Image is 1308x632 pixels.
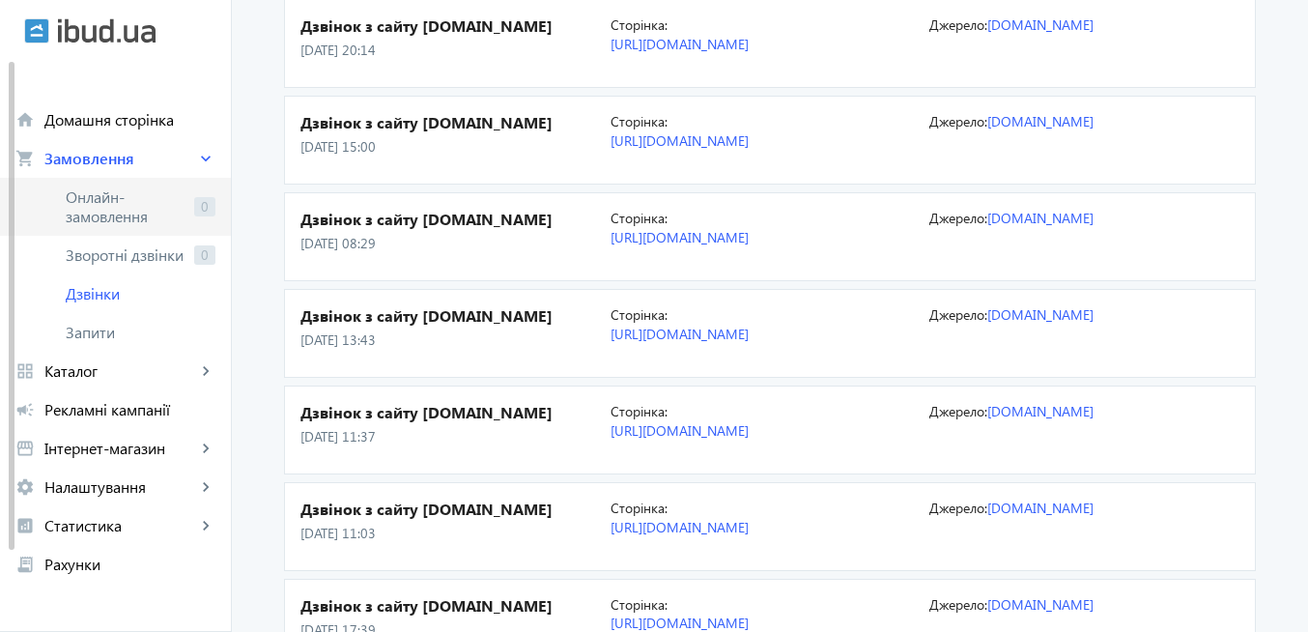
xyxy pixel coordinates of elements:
mat-icon: keyboard_arrow_right [196,361,215,381]
span: Джерело: [929,305,987,324]
p: [DATE] 11:03 [300,524,611,543]
a: [URL][DOMAIN_NAME] [611,35,749,53]
mat-icon: analytics [15,516,35,535]
a: [DOMAIN_NAME] [987,305,1094,324]
a: [URL][DOMAIN_NAME] [611,518,749,536]
a: [URL][DOMAIN_NAME] [611,614,749,632]
mat-icon: campaign [15,400,35,419]
p: Сторінка: [611,402,914,421]
a: [DOMAIN_NAME] [987,112,1094,130]
span: Джерело: [929,402,987,420]
p: Сторінка: [611,112,914,131]
span: Джерело: [929,112,987,130]
a: [DOMAIN_NAME] [987,402,1094,420]
mat-icon: settings [15,477,35,497]
span: Джерело: [929,209,987,227]
p: [DATE] 15:00 [300,137,611,157]
a: [URL][DOMAIN_NAME] [611,325,749,343]
span: Запити [66,323,215,342]
p: Сторінка: [611,305,914,325]
h4: Дзвінок з сайту [DOMAIN_NAME] [300,209,611,230]
h4: Дзвінок з сайту [DOMAIN_NAME] [300,499,611,520]
p: Сторінка: [611,15,914,35]
span: Онлайн-замовлення [66,187,186,226]
span: Статистика [44,516,196,535]
span: Дзвінки [66,284,215,303]
mat-icon: keyboard_arrow_right [196,439,215,458]
span: Інтернет-магазин [44,439,196,458]
a: [URL][DOMAIN_NAME] [611,228,749,246]
mat-icon: receipt_long [15,555,35,574]
a: [DOMAIN_NAME] [987,499,1094,517]
mat-icon: keyboard_arrow_right [196,477,215,497]
h4: Дзвінок з сайту [DOMAIN_NAME] [300,595,611,617]
mat-icon: home [15,110,35,129]
a: [URL][DOMAIN_NAME] [611,131,749,150]
a: [URL][DOMAIN_NAME] [611,421,749,440]
span: Замовлення [44,149,196,168]
a: [DOMAIN_NAME] [987,15,1094,34]
span: Налаштування [44,477,196,497]
mat-icon: keyboard_arrow_right [196,516,215,535]
img: ibud_text.svg [58,18,156,43]
mat-icon: storefront [15,439,35,458]
h4: Дзвінок з сайту [DOMAIN_NAME] [300,112,611,133]
span: Джерело: [929,595,987,614]
img: ibud.svg [24,18,49,43]
a: [DOMAIN_NAME] [987,209,1094,227]
mat-icon: keyboard_arrow_right [196,149,215,168]
span: Рахунки [44,555,215,574]
h4: Дзвінок з сайту [DOMAIN_NAME] [300,402,611,423]
p: Сторінка: [611,595,914,615]
mat-icon: shopping_cart [15,149,35,168]
span: 0 [194,197,215,216]
span: Рекламні кампанії [44,400,215,419]
p: [DATE] 20:14 [300,41,611,60]
a: [DOMAIN_NAME] [987,595,1094,614]
span: Джерело: [929,15,987,34]
span: Джерело: [929,499,987,517]
span: Зворотні дзвінки [66,245,186,265]
p: Сторінка: [611,209,914,228]
p: [DATE] 13:43 [300,330,611,350]
p: Сторінка: [611,499,914,518]
h4: Дзвінок з сайту [DOMAIN_NAME] [300,305,611,327]
span: Домашня сторінка [44,110,215,129]
p: [DATE] 08:29 [300,234,611,253]
mat-icon: grid_view [15,361,35,381]
h4: Дзвінок з сайту [DOMAIN_NAME] [300,15,611,37]
span: 0 [194,245,215,265]
span: Каталог [44,361,196,381]
p: [DATE] 11:37 [300,427,611,446]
